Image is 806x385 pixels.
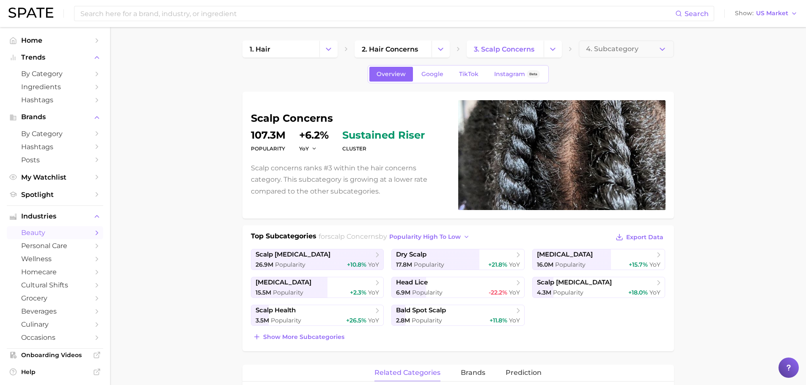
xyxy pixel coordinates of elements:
span: [MEDICAL_DATA] [256,279,311,287]
a: scalp [MEDICAL_DATA]4.3m Popularity+18.0% YoY [532,277,666,298]
span: Search [685,10,709,18]
a: Spotlight [7,188,103,201]
span: Popularity [273,289,303,296]
span: scalp concerns [327,232,379,240]
span: 17.8m [396,261,412,268]
a: Hashtags [7,140,103,153]
span: popularity high to low [389,233,461,240]
span: scalp health [256,306,296,314]
span: 6.9m [396,289,410,296]
span: brands [461,369,485,377]
span: YoY [649,261,660,268]
span: My Watchlist [21,173,89,181]
span: YoY [649,289,660,296]
span: YoY [299,145,309,152]
span: by Category [21,70,89,78]
span: Beta [529,71,537,78]
span: Industries [21,213,89,220]
span: dry scalp [396,251,426,259]
a: by Category [7,67,103,80]
span: homecare [21,268,89,276]
span: Spotlight [21,191,89,199]
span: for by [319,232,472,240]
a: beauty [7,226,103,239]
span: -22.2% [489,289,507,296]
span: cultural shifts [21,281,89,289]
h1: Top Subcategories [251,231,316,244]
button: ShowUS Market [733,8,800,19]
span: scalp [MEDICAL_DATA] [537,279,612,287]
span: +10.8% [347,261,366,268]
span: bald spot scalp [396,306,446,314]
a: grocery [7,292,103,305]
span: Popularity [555,261,586,268]
span: +2.3% [350,289,366,296]
span: Onboarding Videos [21,351,89,359]
span: head lice [396,279,428,287]
a: Posts [7,153,103,167]
span: +15.7% [629,261,648,268]
span: Hashtags [21,143,89,151]
a: Hashtags [7,93,103,106]
span: Overview [377,71,406,78]
a: [MEDICAL_DATA]15.5m Popularity+2.3% YoY [251,277,384,298]
span: beauty [21,229,89,237]
span: wellness [21,255,89,263]
span: US Market [756,11,788,16]
span: Popularity [271,317,301,324]
a: Home [7,34,103,47]
span: YoY [509,317,520,324]
dd: +6.2% [299,130,329,140]
a: head lice6.9m Popularity-22.2% YoY [391,277,525,298]
span: beverages [21,307,89,315]
span: +21.8% [488,261,507,268]
button: Trends [7,51,103,64]
img: SPATE [8,8,53,18]
button: Change Category [432,41,450,57]
a: wellness [7,252,103,265]
span: YoY [368,289,379,296]
span: [MEDICAL_DATA] [537,251,593,259]
a: Google [414,67,451,82]
span: grocery [21,294,89,302]
a: homecare [7,265,103,279]
a: 2. hair concerns [355,41,432,57]
span: 4. Subcategory [586,45,638,53]
span: Hashtags [21,96,89,104]
button: Change Category [544,41,562,57]
button: 4. Subcategory [579,41,674,57]
span: Help [21,368,89,376]
span: scalp [MEDICAL_DATA] [256,251,330,259]
span: Popularity [412,317,442,324]
span: Prediction [506,369,542,377]
p: Scalp concerns ranks #3 within the hair concerns category. This subcategory is growing at a lower... [251,162,448,197]
button: Export Data [613,231,665,243]
a: [MEDICAL_DATA]16.0m Popularity+15.7% YoY [532,249,666,270]
dt: Popularity [251,144,286,154]
button: Industries [7,210,103,223]
a: InstagramBeta [487,67,547,82]
span: TikTok [459,71,479,78]
span: related categories [374,369,440,377]
a: 3. scalp concerns [467,41,544,57]
span: Brands [21,113,89,121]
span: Trends [21,54,89,61]
dt: cluster [342,144,425,154]
dd: 107.3m [251,130,286,140]
span: culinary [21,320,89,328]
a: by Category [7,127,103,140]
span: YoY [368,317,379,324]
a: TikTok [452,67,486,82]
span: +11.8% [490,317,507,324]
button: Change Category [319,41,338,57]
span: YoY [368,261,379,268]
a: Ingredients [7,80,103,93]
span: personal care [21,242,89,250]
span: 2.8m [396,317,410,324]
a: personal care [7,239,103,252]
span: Ingredients [21,83,89,91]
span: occasions [21,333,89,341]
a: beverages [7,305,103,318]
a: occasions [7,331,103,344]
button: popularity high to low [387,231,472,243]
